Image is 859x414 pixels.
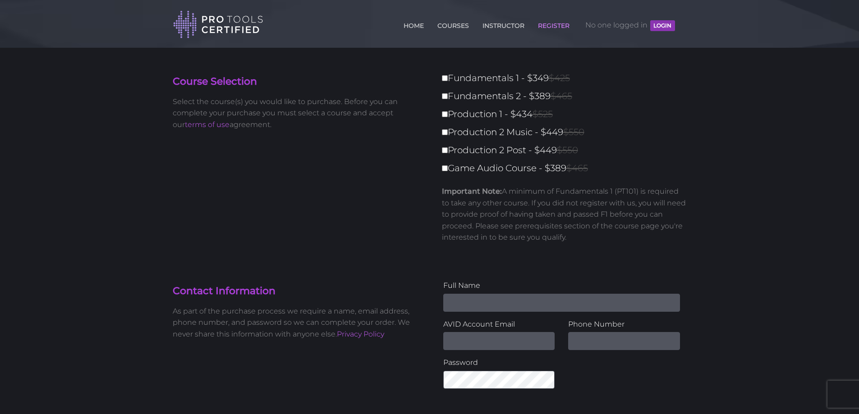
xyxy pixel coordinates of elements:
[442,70,692,86] label: Fundamentals 1 - $349
[551,91,572,101] span: $465
[173,10,263,39] img: Pro Tools Certified Logo
[442,124,692,140] label: Production 2 Music - $449
[443,280,680,291] label: Full Name
[442,165,448,171] input: Game Audio Course - $389$465
[173,284,423,298] h4: Contact Information
[557,145,578,155] span: $550
[442,147,448,153] input: Production 2 Post - $449$550
[442,186,687,243] p: A minimum of Fundamentals 1 (PT101) is required to take any other course. If you did not register...
[442,75,448,81] input: Fundamentals 1 - $349$425
[442,160,692,176] label: Game Audio Course - $389
[442,187,502,196] strong: Important Note:
[480,17,527,31] a: INSTRUCTOR
[337,330,384,338] a: Privacy Policy
[173,305,423,340] p: As part of the purchase process we require a name, email address, phone number, and password so w...
[566,163,588,173] span: $465
[442,129,448,135] input: Production 2 Music - $449$550
[549,73,570,83] span: $425
[442,93,448,99] input: Fundamentals 2 - $389$465
[435,17,471,31] a: COURSES
[443,357,555,369] label: Password
[185,120,230,129] a: terms of use
[443,318,555,330] label: AVID Account Email
[442,111,448,117] input: Production 1 - $434$525
[173,96,423,131] p: Select the course(s) you would like to purchase. Before you can complete your purchase you must s...
[536,17,572,31] a: REGISTER
[442,88,692,104] label: Fundamentals 2 - $389
[173,75,423,89] h4: Course Selection
[442,106,692,122] label: Production 1 - $434
[568,318,680,330] label: Phone Number
[401,17,426,31] a: HOME
[442,142,692,158] label: Production 2 Post - $449
[533,109,553,119] span: $525
[563,127,584,137] span: $550
[585,12,675,39] span: No one logged in
[650,20,675,31] button: LOGIN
